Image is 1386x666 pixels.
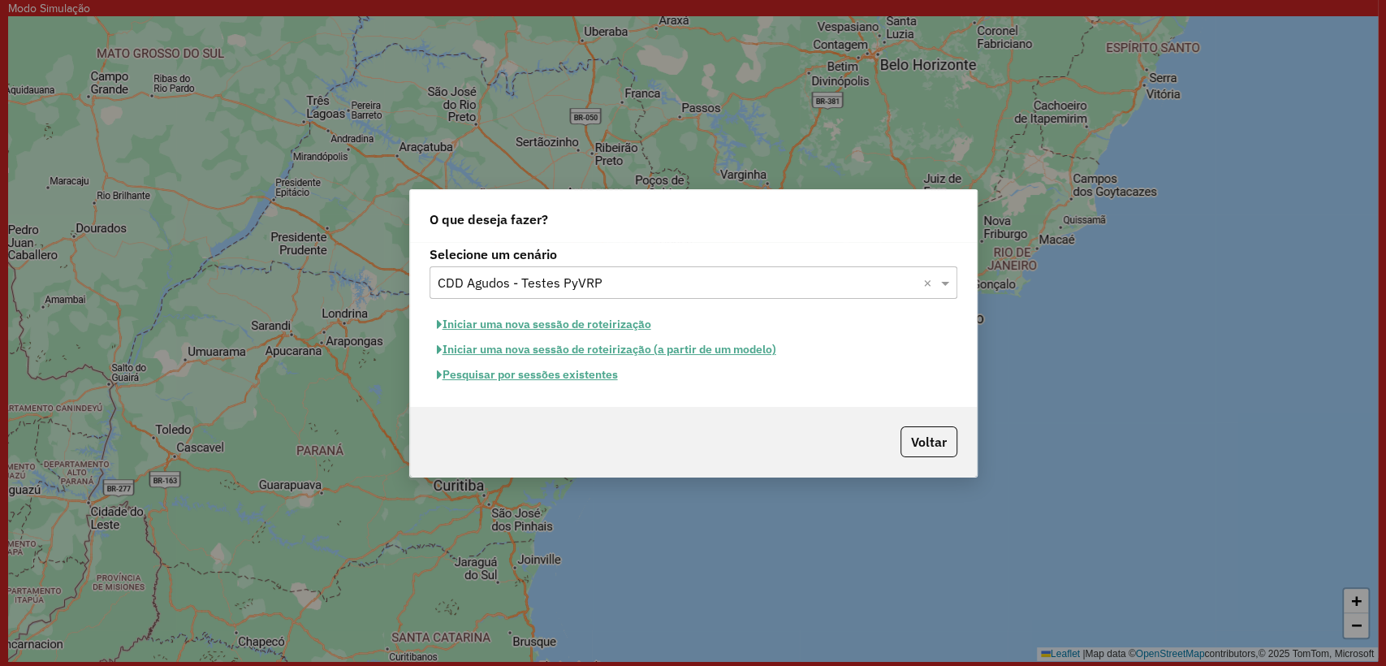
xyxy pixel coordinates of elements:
[430,312,658,337] button: Iniciar uma nova sessão de roteirização
[923,273,937,292] span: Clear all
[430,337,784,362] button: Iniciar uma nova sessão de roteirização (a partir de um modelo)
[900,426,957,457] button: Voltar
[430,210,548,229] span: O que deseja fazer?
[430,244,957,264] label: Selecione um cenário
[430,362,625,387] button: Pesquisar por sessões existentes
